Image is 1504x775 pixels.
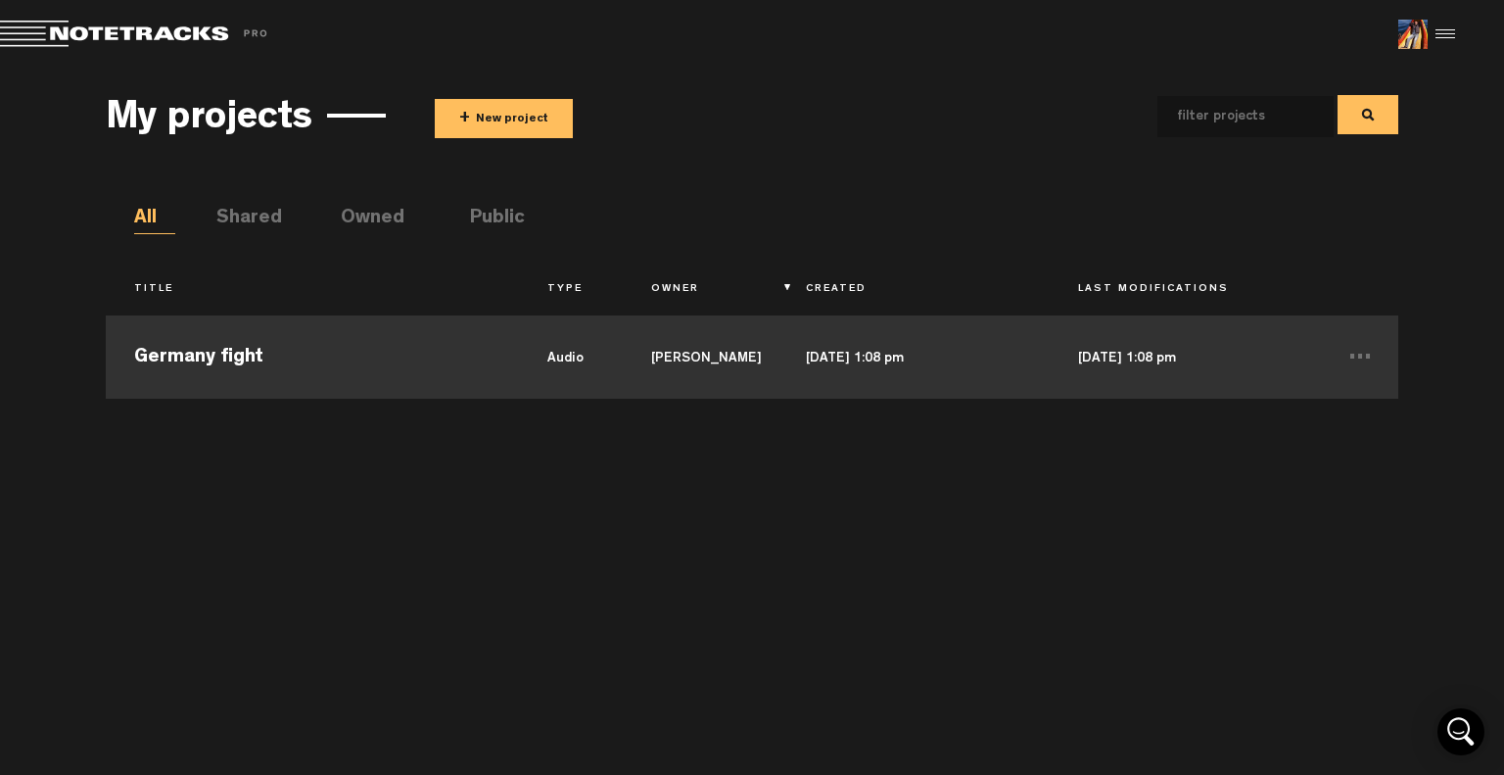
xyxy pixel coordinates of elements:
li: Shared [216,205,258,234]
h3: My projects [106,99,312,142]
td: [PERSON_NAME] [623,311,778,399]
td: Germany fight [106,311,520,399]
th: Created [777,273,1049,307]
span: + [459,108,470,130]
div: Open Intercom Messenger [1437,708,1484,755]
td: [DATE] 1:08 pm [777,311,1049,399]
li: All [134,205,175,234]
input: filter projects [1157,96,1302,137]
th: Last Modifications [1050,273,1321,307]
button: +New project [435,99,573,138]
li: Owned [341,205,382,234]
li: Public [470,205,511,234]
th: Type [519,273,623,307]
th: Owner [623,273,778,307]
th: Title [106,273,520,307]
img: ACg8ocLGozSngdN9FJj8zDsCGJIJ_kfa6BpfbTHLkcSYiLZllrfESCg=s96-c [1398,20,1428,49]
td: ... [1321,311,1398,399]
td: audio [519,311,623,399]
td: [DATE] 1:08 pm [1050,311,1321,399]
